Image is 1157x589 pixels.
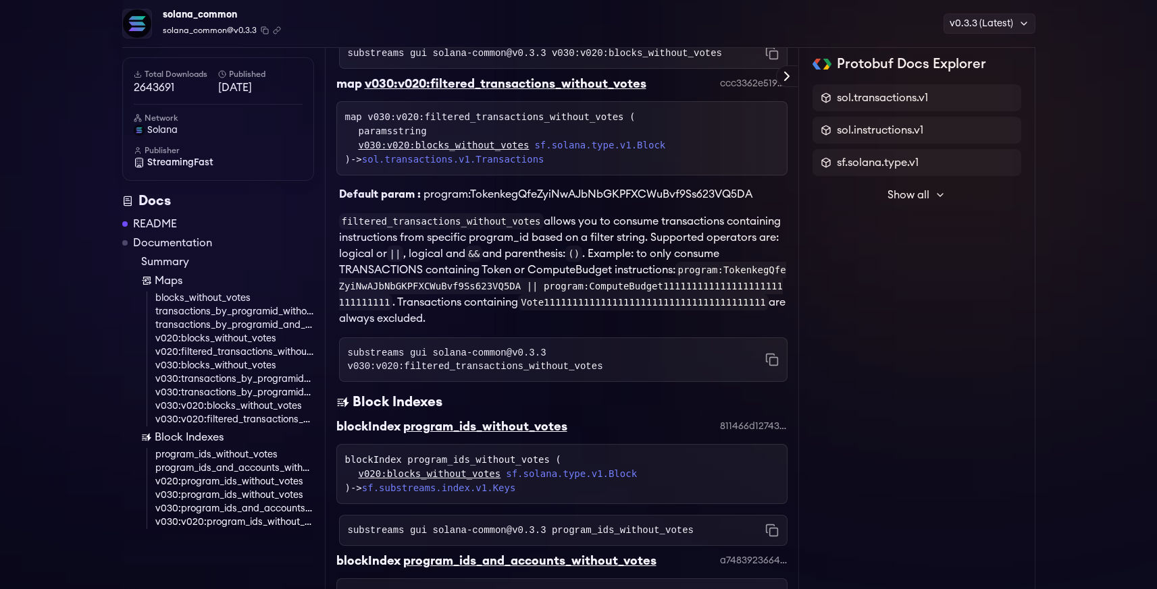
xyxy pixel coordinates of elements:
a: blocks_without_votes [155,291,314,305]
h6: Total Downloads [134,69,218,80]
code: substreams gui solana-common@v0.3.3 v030:v020:filtered_transactions_without_votes [348,346,765,373]
a: StreamingFast [134,156,303,169]
a: v030:v020:program_ids_without_votes [155,515,314,529]
div: v030:v020:filtered_transactions_without_votes [365,74,646,93]
a: v030:v020:blocks_without_votes [155,399,314,413]
div: paramsstring [359,124,779,138]
img: Block Index icon [141,432,152,443]
div: a7483923664a93d99c97ce0898c32c3becbbce77 [720,554,788,567]
button: Copy command to clipboard [765,524,779,537]
code: && [465,246,482,262]
a: Block Indexes [141,429,314,445]
code: filtered_transactions_without_votes [339,213,544,229]
code: substreams gui solana-common@v0.3.3 v030:v020:blocks_without_votes [348,47,723,60]
div: blockIndex [336,417,401,436]
div: solana_common [163,5,281,24]
a: sol.transactions.v1.Transactions [362,154,544,165]
a: program_ids_without_votes [155,448,314,461]
button: Copy .spkg link to clipboard [273,26,281,34]
div: 811466d12743a8b02be8ba6649cfa9a24aa1af62 [720,420,788,433]
h2: Protobuf Docs Explorer [837,55,986,74]
h6: Network [134,113,303,123]
img: Package Logo [123,9,151,38]
a: Documentation [133,235,212,251]
a: transactions_by_programid_without_votes [155,305,314,318]
a: v020:blocks_without_votes [155,332,314,345]
a: v020:filtered_transactions_without_votes [155,345,314,359]
p: allows you to consume transactions containing instructions from specific program_id based on a fi... [339,213,788,327]
img: Protobuf [813,59,832,69]
code: substreams gui solana-common@v0.3.3 program_ids_without_votes [348,524,694,537]
span: 2643691 [134,80,218,96]
div: v0.3.3 (Latest) [944,13,1035,34]
a: README [133,216,177,232]
div: blockIndex [336,551,401,570]
a: Summary [141,254,314,270]
span: [DATE] [218,80,303,96]
code: || [387,246,404,262]
button: Show all [813,181,1021,208]
a: v030:v020:filtered_transactions_without_votes [155,413,314,426]
div: ccc3362e519a9eec745093ac483c80abe0134109 [720,77,788,90]
span: solana [147,123,178,137]
span: program:TokenkegQfeZyiNwAJbNbGKPFXCWuBvf9Ss623VQ5DA [423,189,752,200]
span: sf.solana.type.v1 [837,155,919,171]
a: v030:transactions_by_programid_and_account_without_votes [155,386,314,399]
a: v020:blocks_without_votes [359,467,501,481]
button: Copy package name and version [261,26,269,34]
span: Show all [888,187,929,203]
span: solana_common@v0.3.3 [163,24,257,36]
a: v030:blocks_without_votes [155,359,314,372]
span: StreamingFast [147,156,213,169]
a: v020:program_ids_without_votes [155,475,314,488]
button: Copy command to clipboard [765,353,779,366]
span: sol.instructions.v1 [837,122,923,138]
div: blockIndex program_ids_without_votes ( ) [345,453,779,495]
div: program_ids_and_accounts_without_votes [403,551,657,570]
code: program:TokenkegQfeZyiNwAJbNbGKPFXCWuBvf9Ss623VQ5DA || program:ComputeBudget111111111111111111111... [339,262,786,310]
div: Docs [122,192,314,211]
div: map [336,74,362,93]
code: () [565,246,582,262]
a: sf.solana.type.v1.Block [506,467,637,481]
h6: Published [218,69,303,80]
b: Default param : [339,189,421,200]
a: solana [134,123,303,137]
a: v030:program_ids_and_accounts_without_votes [155,502,314,515]
button: Copy command to clipboard [765,47,779,60]
img: Block Indexes icon [336,393,350,412]
img: solana [134,125,145,136]
a: v030:program_ids_without_votes [155,488,314,502]
code: Vote111111111111111111111111111111111111111 [518,294,768,310]
span: sol.transactions.v1 [837,90,928,106]
span: -> [351,482,515,493]
img: Map icon [141,275,152,286]
a: program_ids_and_accounts_without_votes [155,461,314,475]
div: program_ids_without_votes [403,417,567,436]
a: Maps [141,273,314,289]
a: v030:v020:blocks_without_votes [359,138,530,152]
a: sf.substreams.index.v1.Keys [362,482,516,493]
span: -> [351,154,544,165]
div: map v030:v020:filtered_transactions_without_votes ( ) [345,110,779,167]
div: Block Indexes [353,393,442,412]
a: sf.solana.type.v1.Block [534,138,665,152]
h6: Publisher [134,145,303,156]
a: transactions_by_programid_and_account_without_votes [155,318,314,332]
a: v030:transactions_by_programid_without_votes [155,372,314,386]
